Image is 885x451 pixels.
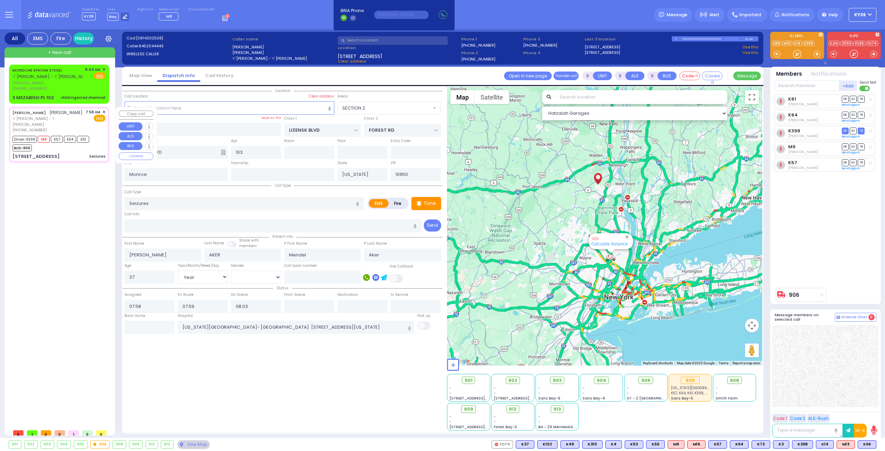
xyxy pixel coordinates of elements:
[866,41,878,46] a: FD74
[716,391,718,396] span: -
[716,396,738,401] span: Smith Farm
[841,315,867,320] span: Internal Chat
[553,377,562,384] span: 903
[788,165,818,170] span: Yoel Wiesenfeld
[606,253,616,262] div: 906
[284,138,295,144] label: Room
[538,414,540,419] span: -
[231,160,248,166] label: Township
[423,200,436,207] p: Tone
[338,53,382,58] span: [STREET_ADDRESS]
[605,440,622,449] div: K4
[12,136,37,143] span: Driver-K398
[68,430,79,435] span: 1
[553,406,561,413] span: 913
[772,414,788,423] button: Code 1
[627,391,629,396] span: -
[449,357,472,366] a: Open this area in Google Maps (opens a new window)
[509,406,516,413] span: 912
[27,430,37,435] span: 1
[775,81,839,91] input: Search member
[859,80,876,85] span: Send text
[827,34,881,39] label: KJFD
[788,128,800,133] a: K398
[12,127,47,133] span: [PHONE_NUMBER]
[449,414,451,419] span: -
[582,440,603,449] div: K310
[858,159,865,166] span: TR
[232,36,336,42] label: Caller name
[12,67,62,73] a: MORDCHE EFROIM STESEL
[107,13,119,21] span: Bay
[9,441,21,448] div: 901
[858,96,865,102] span: TR
[597,377,606,384] span: 904
[391,138,410,144] label: Entry Code
[12,110,46,115] a: [PERSON_NAME]
[508,377,517,384] span: 902
[139,43,164,49] span: 8452044443
[461,36,521,42] span: Phone 1
[41,430,51,435] span: 0
[538,419,540,424] span: -
[127,43,230,49] label: Caller:
[464,406,473,413] span: 909
[494,385,496,391] span: -
[842,112,849,118] span: DR
[136,35,163,41] span: [0814202508]
[124,94,148,99] label: Call Location
[560,440,579,449] div: BLS
[591,236,599,241] a: 906
[668,440,684,449] div: ALS
[788,118,818,123] span: Yoel Polatsek
[204,241,224,246] label: Last Name
[12,116,83,127] span: ר' [PERSON_NAME] - ר' [PERSON_NAME]
[772,41,782,46] a: K66
[417,313,430,319] label: Pick up
[27,32,48,45] div: EMS
[842,128,849,134] span: DR
[842,150,860,154] a: Send again
[752,440,770,449] div: K73
[752,440,770,449] div: BLS
[593,72,612,80] button: UNIT
[73,32,94,45] a: History
[374,11,429,19] input: (000)000-00000
[166,13,172,19] span: M9
[816,440,834,449] div: K14
[858,143,865,150] span: TR
[745,90,759,104] button: Toggle fullscreen view
[523,36,583,42] span: Phone 3
[48,49,71,56] span: + New call
[450,90,475,104] button: Show street map
[157,72,200,79] a: Dispatch info
[119,111,153,117] button: Copy call
[792,440,813,449] div: K398
[504,72,552,80] a: Open in new page
[591,241,628,246] a: Calculate distance
[829,12,838,18] span: Help
[129,441,142,448] div: 909
[12,144,32,151] span: BUS-906
[516,440,534,449] div: BLS
[13,430,24,435] span: 0
[119,142,142,150] button: BUS
[364,241,387,246] label: P Last Name
[27,10,73,19] img: Logo
[391,160,396,166] label: ZIP
[55,430,65,435] span: 0
[273,285,292,291] span: Status
[585,44,620,50] a: [STREET_ADDRESS]
[338,58,366,64] span: Clear address
[658,72,677,80] button: BUS
[829,41,840,46] a: KJFD
[475,90,509,104] button: Show satellite imagery
[338,45,459,51] label: Location
[850,143,857,150] span: SO
[177,440,210,449] div: See map
[391,292,408,298] label: In Service
[842,159,849,166] span: DR
[461,56,495,62] label: [PHONE_NUMBER]
[625,440,643,449] div: BLS
[449,391,451,396] span: -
